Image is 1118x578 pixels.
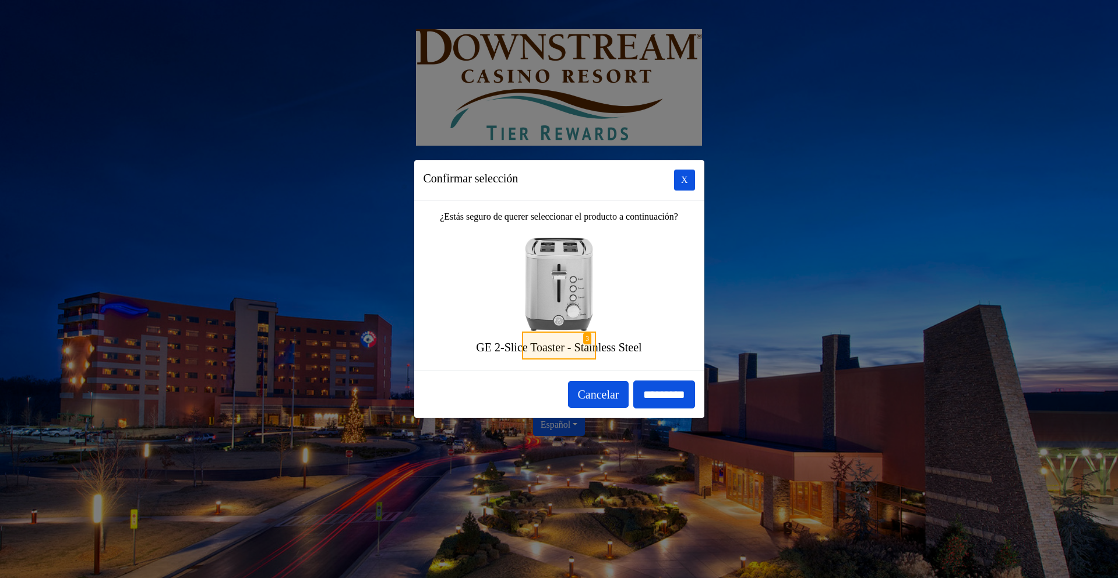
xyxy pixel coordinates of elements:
[674,170,695,191] button: Close
[513,238,606,331] img: GE 2-Slice Toaster - Stainless Steel
[424,340,695,354] h5: GE 2-Slice Toaster - Stainless Steel
[424,170,519,187] h5: Confirmar selección
[414,200,704,371] div: ¿Estás seguro de querer seleccionar el producto a continuación?
[568,381,628,408] button: Cancelar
